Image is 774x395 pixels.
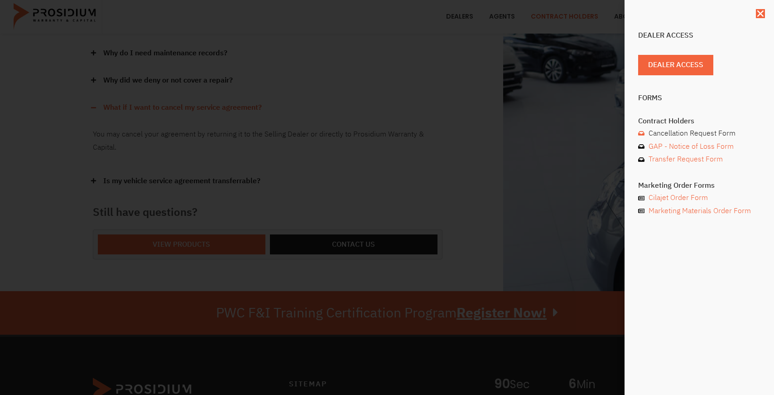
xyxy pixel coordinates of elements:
a: Close [756,9,765,18]
a: Transfer Request Form [638,153,760,166]
span: Marketing Materials Order Form [646,205,751,218]
a: Dealer Access [638,55,713,75]
a: Cilajet Order Form [638,191,760,205]
a: Marketing Materials Order Form [638,205,760,218]
h4: Dealer Access [638,32,760,39]
span: GAP - Notice of Loss Form [646,140,734,153]
span: Cancellation Request Form [646,127,736,140]
span: Dealer Access [648,59,703,72]
h4: Contract Holders [638,117,760,125]
span: Cilajet Order Form [646,191,708,205]
h4: Forms [638,94,760,102]
h4: Marketing Order Forms [638,182,760,189]
a: Cancellation Request Form [638,127,760,140]
span: Transfer Request Form [646,153,723,166]
a: GAP - Notice of Loss Form [638,140,760,153]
